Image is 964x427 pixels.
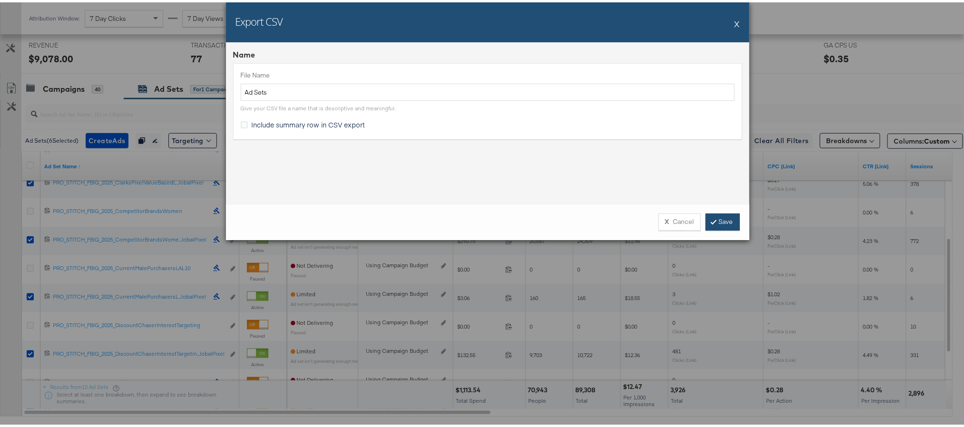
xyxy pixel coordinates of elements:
[241,102,396,110] div: Give your CSV file a name that is descriptive and meaningful.
[233,47,742,58] div: Name
[236,12,283,26] h2: Export CSV
[706,211,740,228] a: Save
[665,215,669,224] strong: X
[659,211,701,228] button: XCancel
[252,117,365,127] span: Include summary row in CSV export
[241,68,735,78] label: File Name
[735,12,740,31] button: X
